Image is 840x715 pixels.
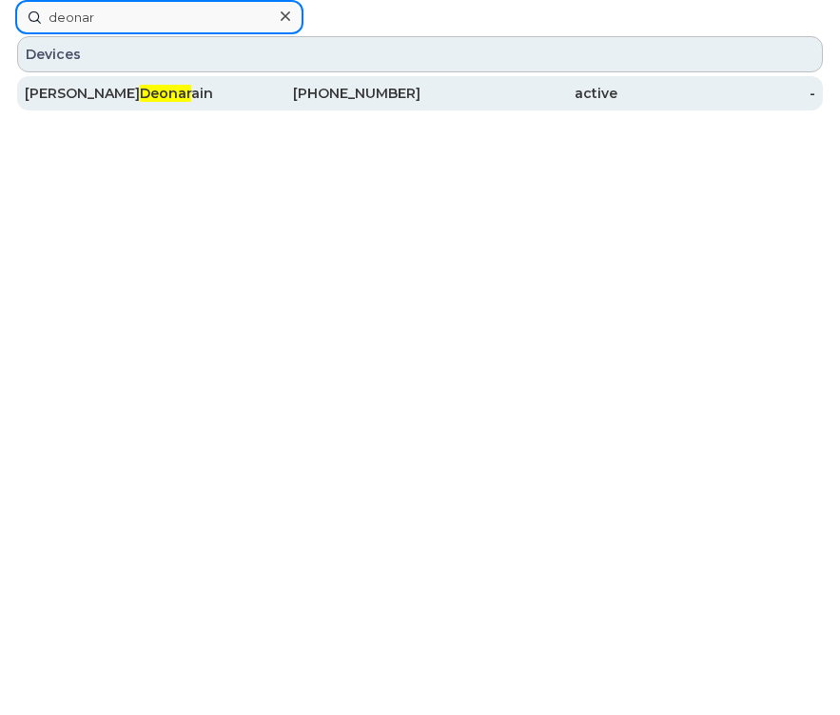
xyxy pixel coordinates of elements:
[420,84,618,103] div: active
[17,76,823,110] a: [PERSON_NAME]Deonarain[PHONE_NUMBER]active-
[223,84,420,103] div: [PHONE_NUMBER]
[617,84,815,103] div: -
[25,84,223,103] div: [PERSON_NAME] ain
[140,85,191,102] span: Deonar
